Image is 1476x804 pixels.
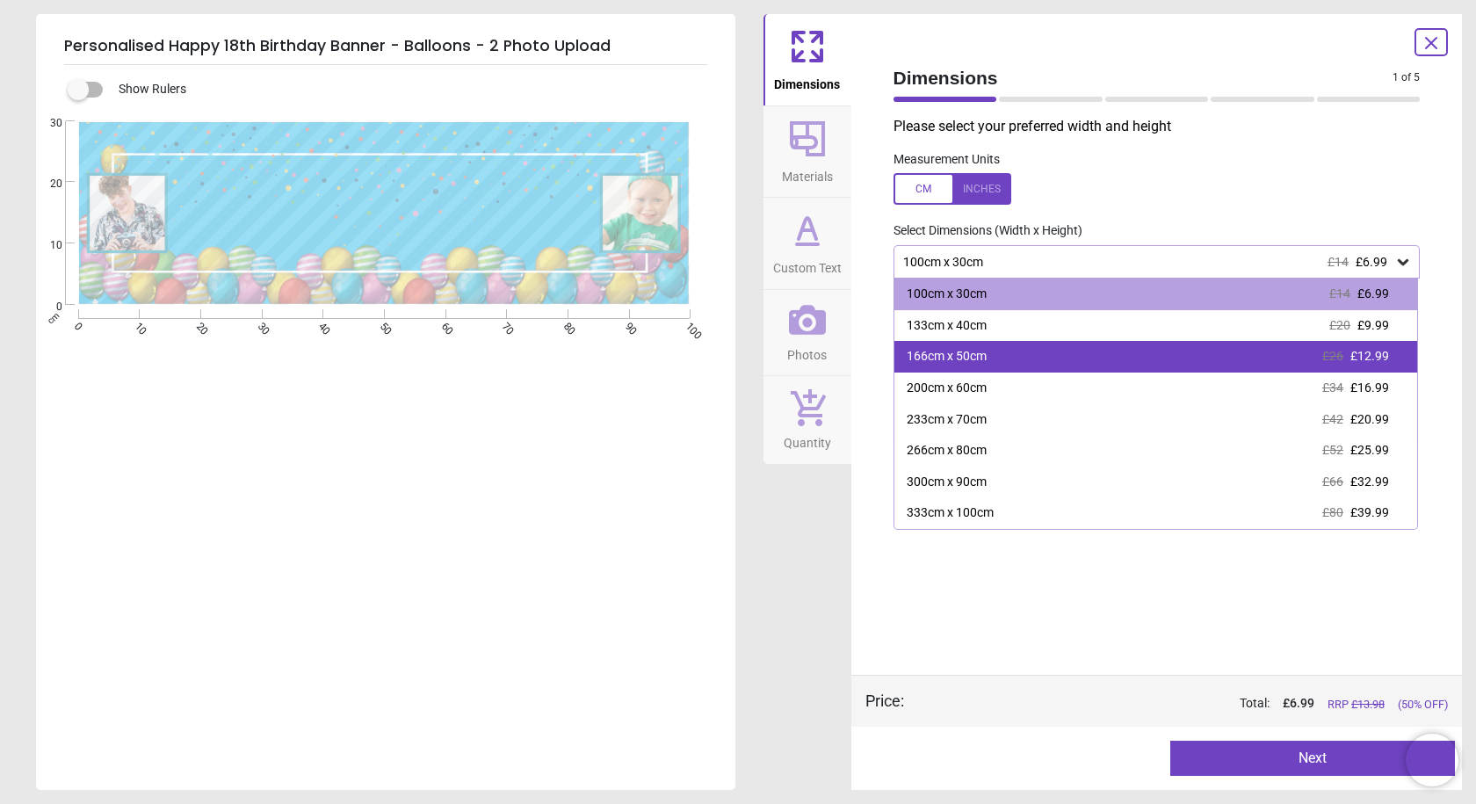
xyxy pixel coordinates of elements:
span: £ [1283,695,1314,713]
div: 133cm x 40cm [907,317,987,335]
span: 20 [29,177,62,192]
div: 166cm x 50cm [907,348,987,366]
span: £14 [1328,255,1349,269]
span: £32.99 [1350,474,1389,489]
button: Photos [763,290,851,376]
div: Total: [930,695,1449,713]
div: Show Rulers [78,79,735,100]
button: Quantity [763,376,851,464]
span: Dimensions [894,65,1393,91]
div: 100cm x 30cm [901,255,1395,270]
span: Custom Text [773,251,842,278]
span: Materials [782,160,833,186]
div: 200cm x 60cm [907,380,987,397]
span: £20 [1329,318,1350,332]
p: Please select your preferred width and height [894,117,1435,136]
div: Price : [865,690,904,712]
div: 333cm x 100cm [907,504,994,522]
span: 0 [29,300,62,315]
span: £9.99 [1357,318,1389,332]
span: (50% OFF) [1398,697,1448,713]
label: Select Dimensions (Width x Height) [879,222,1082,240]
span: £52 [1322,443,1343,457]
span: £39.99 [1350,505,1389,519]
span: £42 [1322,412,1343,426]
span: £80 [1322,505,1343,519]
span: £26 [1322,349,1343,363]
h5: Personalised Happy 18th Birthday Banner - Balloons - 2 Photo Upload [64,28,707,65]
span: 10 [29,238,62,253]
div: 300cm x 90cm [907,474,987,491]
span: 30 [29,116,62,131]
span: £14 [1329,286,1350,301]
label: Measurement Units [894,151,1000,169]
span: Dimensions [774,68,840,94]
div: 233cm x 70cm [907,411,987,429]
button: Custom Text [763,198,851,289]
span: 6.99 [1290,696,1314,710]
div: 266cm x 80cm [907,442,987,460]
span: £ 13.98 [1351,698,1385,711]
span: £6.99 [1357,286,1389,301]
span: £16.99 [1350,380,1389,395]
span: £6.99 [1356,255,1387,269]
span: £34 [1322,380,1343,395]
span: RRP [1328,697,1385,713]
button: Dimensions [763,14,851,105]
span: Photos [787,338,827,365]
iframe: Brevo live chat [1406,734,1458,786]
span: Quantity [784,426,831,453]
span: £66 [1322,474,1343,489]
button: Materials [763,106,851,198]
button: Next [1170,741,1455,776]
span: 1 of 5 [1393,70,1420,85]
span: £12.99 [1350,349,1389,363]
span: £20.99 [1350,412,1389,426]
div: 100cm x 30cm [907,286,987,303]
span: £25.99 [1350,443,1389,457]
